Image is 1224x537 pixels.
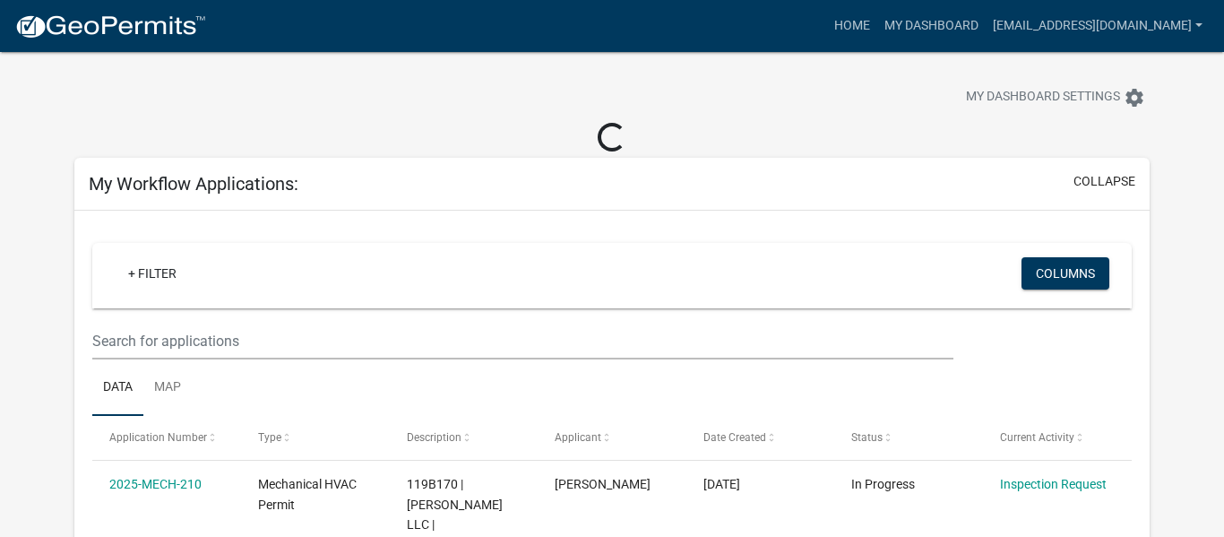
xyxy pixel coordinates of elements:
span: Applicant [555,431,601,444]
span: Type [258,431,281,444]
a: Data [92,359,143,417]
datatable-header-cell: Current Activity [983,416,1132,459]
datatable-header-cell: Description [389,416,538,459]
span: Michael bush [555,477,651,491]
datatable-header-cell: Application Number [92,416,241,459]
datatable-header-cell: Type [241,416,390,459]
button: Columns [1021,257,1109,290]
i: settings [1124,87,1145,108]
span: In Progress [851,477,915,491]
datatable-header-cell: Applicant [538,416,686,459]
span: Description [407,431,461,444]
span: Application Number [109,431,207,444]
span: Current Activity [1000,431,1074,444]
datatable-header-cell: Date Created [686,416,835,459]
a: 2025-MECH-210 [109,477,202,491]
h5: My Workflow Applications: [89,173,298,195]
a: [EMAIL_ADDRESS][DOMAIN_NAME] [986,9,1210,43]
a: Inspection Request [1000,477,1107,491]
span: Date Created [703,431,766,444]
span: Status [851,431,883,444]
datatable-header-cell: Status [834,416,983,459]
span: 09/02/2025 [703,477,740,491]
span: My Dashboard Settings [966,87,1120,108]
button: My Dashboard Settingssettings [952,80,1159,115]
a: My Dashboard [877,9,986,43]
button: collapse [1073,172,1135,191]
span: Mechanical HVAC Permit [258,477,357,512]
a: Home [827,9,877,43]
input: Search for applications [92,323,953,359]
a: Map [143,359,192,417]
a: + Filter [114,257,191,290]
